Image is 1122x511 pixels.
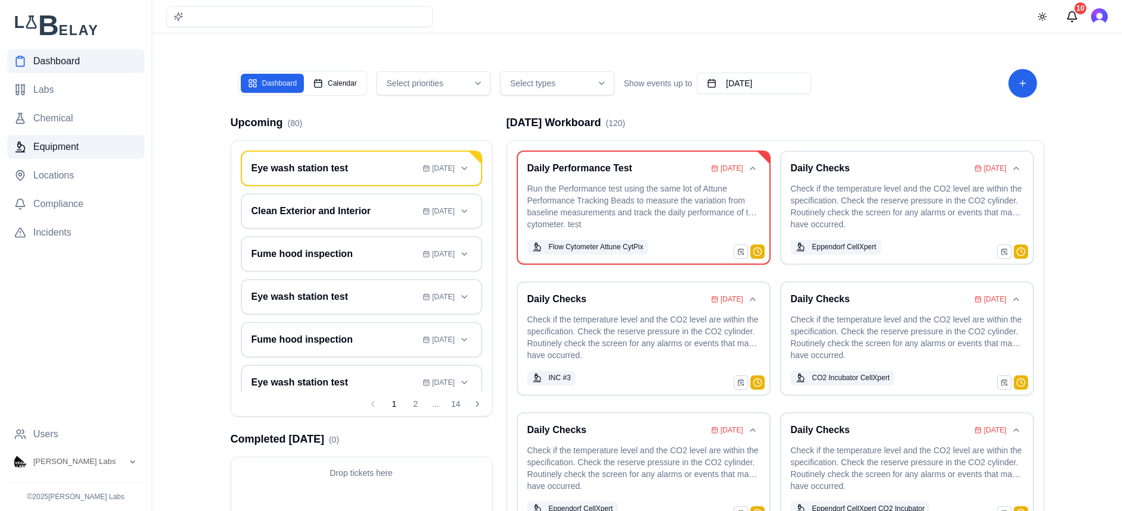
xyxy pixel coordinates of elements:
[231,114,303,131] h2: Upcoming
[241,322,482,358] div: Fume hood inspection[DATE]Expand card
[791,314,1023,363] p: Check if the temperature level and the CO2 level are within the specification. Check the reserve ...
[791,444,1023,494] p: Check if the temperature level and the CO2 level are within the specification. Check the reserve ...
[1060,5,1084,29] button: Messages (10 unread)
[624,77,692,89] span: Show events up to
[721,425,743,435] span: [DATE]
[780,151,1034,265] div: Daily Checks[DATE]Collapse cardCheck if the temperature level and the CO2 level are within the sp...
[241,236,482,272] div: Fume hood inspection[DATE]Expand card
[791,183,1023,233] p: Check if the temperature level and the CO2 level are within the specification. Check the reserve ...
[252,204,418,218] h3: Clean Exterior and Interior
[527,292,706,306] h3: Daily Checks
[1091,8,1108,25] img: Ross Martin-Wells
[432,335,455,344] span: [DATE]
[306,74,364,93] button: Calendar
[231,431,340,447] h2: Completed [DATE]
[252,247,418,261] h3: Fume hood inspection
[406,394,425,413] button: 2
[241,74,304,93] button: Dashboard
[7,192,144,216] a: Compliance
[241,365,482,400] div: Eye wash station test[DATE]Expand card
[984,294,1007,304] span: [DATE]
[527,314,760,363] p: Check if the temperature level and the CO2 level are within the specification. Check the reserve ...
[288,118,303,128] span: ( 80 )
[791,371,895,385] button: CO2 Incubator CellXpert
[432,292,455,302] span: [DATE]
[791,423,970,437] h3: Daily Checks
[746,423,760,437] button: Collapse card
[241,151,482,186] div: Eye wash station test[DATE]Expand card
[241,279,482,315] div: Eye wash station test[DATE]Expand card
[329,435,339,444] span: ( 0 )
[510,77,555,89] span: Select types
[746,292,760,306] button: Collapse card
[507,114,626,131] h2: [DATE] Workboard
[517,281,771,396] div: Daily Checks[DATE]Collapse cardCheck if the temperature level and the CO2 level are within the sp...
[527,371,576,385] button: INC #3
[241,467,482,479] p: Drop tickets here
[1091,8,1108,25] button: Open user button
[14,456,26,468] img: Vega Labs
[33,111,73,126] span: Chemical
[984,425,1007,435] span: [DATE]
[721,294,743,304] span: [DATE]
[812,242,876,252] span: Eppendorf CellXpert
[457,161,472,175] button: Expand card
[527,240,648,254] button: Flow Cytometer Attune CytPix
[33,168,74,183] span: Locations
[468,394,487,413] button: Next page
[33,197,83,211] span: Compliance
[457,290,472,304] button: Expand card
[432,206,455,216] span: [DATE]
[241,193,482,229] div: Clean Exterior and Interior[DATE]Expand card
[252,161,418,175] h3: Eye wash station test
[1008,69,1037,98] button: Add Task
[1009,161,1023,175] button: Collapse card
[363,394,382,413] button: Previous page
[7,221,144,244] a: Incidents
[457,375,472,390] button: Expand card
[1009,292,1023,306] button: Collapse card
[432,378,455,387] span: [DATE]
[527,444,760,494] p: Check if the temperature level and the CO2 level are within the specification. Check the reserve ...
[432,249,455,259] span: [DATE]
[791,161,970,175] h3: Daily Checks
[447,394,466,413] button: 14
[984,164,1007,173] span: [DATE]
[7,106,144,130] a: Chemical
[386,77,444,89] span: Select priorities
[385,394,404,413] button: 1
[791,240,881,254] button: Eppendorf CellXpert
[527,183,760,233] p: Run the Performance test using the same lot of Attune Performance Tracking Beads to measure the v...
[527,423,706,437] h3: Daily Checks
[791,292,970,306] h3: Daily Checks
[252,333,418,347] h3: Fume hood inspection
[7,492,144,501] p: © 2025 [PERSON_NAME] Labs
[1074,2,1086,14] div: 10
[457,204,472,218] button: Expand card
[1009,423,1023,437] button: Collapse card
[7,78,144,102] a: Labs
[1032,6,1053,27] button: Toggle theme
[780,281,1034,396] div: Daily Checks[DATE]Collapse cardCheck if the temperature level and the CO2 level are within the sp...
[697,73,811,94] button: [DATE]
[517,151,771,265] div: Daily Performance Test[DATE]Collapse cardRun the Performance test using the same lot of Attune Pe...
[252,290,418,304] h3: Eye wash station test
[376,71,491,95] button: Select priorities
[33,140,79,154] span: Equipment
[33,225,71,240] span: Incidents
[746,161,760,175] button: Collapse card
[33,456,116,467] span: Vega Labs
[7,164,144,187] a: Locations
[33,83,54,97] span: Labs
[432,164,455,173] span: [DATE]
[549,373,571,383] span: INC #3
[252,375,418,390] h3: Eye wash station test
[7,451,144,472] button: Open organization switcher
[7,14,144,35] img: Lab Belay Logo
[812,373,890,383] span: CO2 Incubator CellXpert
[7,135,144,159] a: Equipment
[33,54,80,68] span: Dashboard
[549,242,643,252] span: Flow Cytometer Attune CytPix
[457,247,472,261] button: Expand card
